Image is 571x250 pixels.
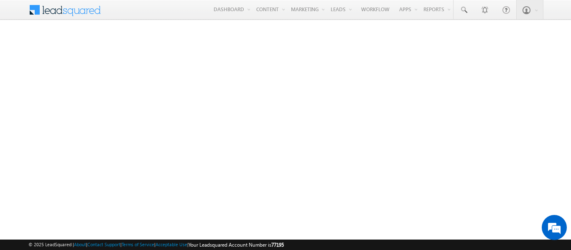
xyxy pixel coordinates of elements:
span: Your Leadsquared Account Number is [189,242,284,248]
a: Terms of Service [122,242,154,247]
a: About [74,242,86,247]
span: 77195 [271,242,284,248]
span: © 2025 LeadSquared | | | | | [28,241,284,249]
a: Contact Support [87,242,120,247]
a: Acceptable Use [155,242,187,247]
